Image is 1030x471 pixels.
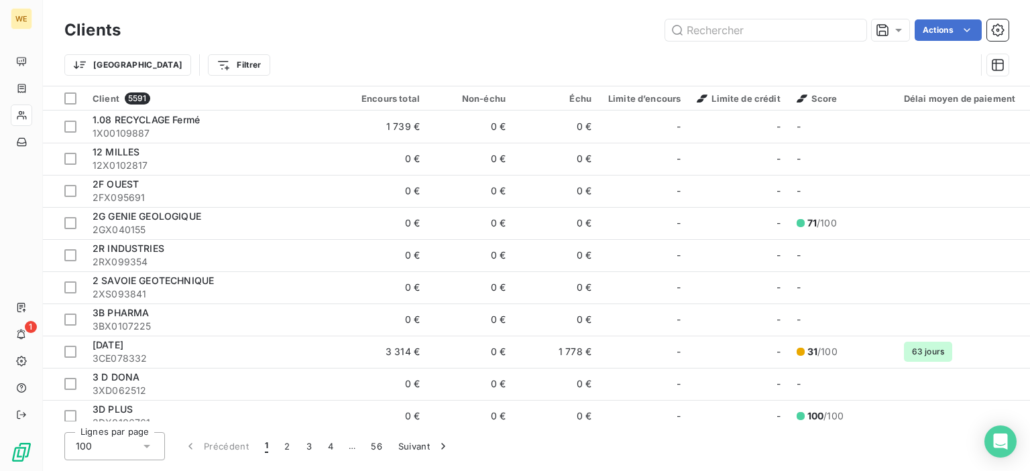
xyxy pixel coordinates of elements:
td: 0 € [342,143,428,175]
td: 0 € [342,239,428,271]
span: 2R INDUSTRIES [93,243,164,254]
button: 3 [298,432,320,460]
span: 2RX099354 [93,255,334,269]
span: 31 [807,346,817,357]
span: 3DX0106761 [93,416,334,429]
span: - [797,121,801,132]
span: 1 [265,440,268,453]
button: Actions [915,19,982,41]
span: - [797,185,801,196]
span: /100 [807,345,838,358]
td: 0 € [428,368,514,400]
span: [DATE] [93,339,123,350]
span: - [777,152,781,165]
span: - [677,216,681,230]
span: 12 MILLES [93,146,139,157]
td: 0 € [342,207,428,239]
span: 2F OUEST [93,178,139,190]
button: Filtrer [208,54,270,76]
button: 56 [363,432,390,460]
span: 3CE078332 [93,352,334,365]
span: 2XS093841 [93,287,334,301]
span: 1 [25,321,37,333]
td: 0 € [514,175,599,207]
td: 0 € [514,271,599,304]
span: 100 [807,410,823,421]
td: 0 € [428,239,514,271]
span: 63 jours [904,342,952,362]
span: 3BX0107225 [93,320,334,333]
td: 0 € [428,400,514,432]
button: 2 [276,432,298,460]
td: 3 314 € [342,336,428,368]
button: [GEOGRAPHIC_DATA] [64,54,191,76]
img: Logo LeanPay [11,442,32,463]
span: - [797,249,801,261]
td: 1 778 € [514,336,599,368]
td: 0 € [428,111,514,143]
td: 0 € [514,207,599,239]
td: 0 € [514,239,599,271]
td: 0 € [428,271,514,304]
div: WE [11,8,32,29]
span: - [797,281,801,293]
td: 0 € [514,304,599,336]
h3: Clients [64,18,121,42]
td: 0 € [342,175,428,207]
span: - [677,377,681,391]
span: - [677,409,681,423]
td: 0 € [428,336,514,368]
span: - [677,152,681,165]
td: 0 € [428,304,514,336]
span: 3XD062512 [93,384,334,397]
span: - [677,249,681,262]
span: 2GX040155 [93,223,334,237]
span: 3D PLUS [93,403,133,415]
input: Rechercher [665,19,866,41]
span: 3B PHARMA [93,307,149,318]
td: 0 € [514,400,599,432]
td: 0 € [428,175,514,207]
span: - [777,313,781,326]
span: - [677,184,681,198]
button: 4 [320,432,341,460]
button: Précédent [176,432,257,460]
span: - [777,345,781,358]
span: - [777,409,781,423]
span: - [777,216,781,230]
span: - [677,345,681,358]
span: - [777,184,781,198]
span: - [777,377,781,391]
td: 1 739 € [342,111,428,143]
span: 100 [76,440,92,453]
td: 0 € [342,304,428,336]
div: Échu [522,93,591,104]
span: Score [797,93,838,104]
button: 1 [257,432,276,460]
span: 12X0102817 [93,159,334,172]
span: Limite de crédit [697,93,780,104]
td: 0 € [514,368,599,400]
span: /100 [807,409,844,423]
span: 2G GENIE GEOLOGIQUE [93,210,201,222]
span: Client [93,93,119,104]
span: - [677,120,681,133]
div: Limite d’encours [608,93,681,104]
span: - [797,314,801,325]
td: 0 € [514,143,599,175]
span: 2 SAVOIE GEOTECHNIQUE [93,275,214,286]
span: - [777,249,781,262]
td: 0 € [428,207,514,239]
button: Suivant [390,432,458,460]
span: - [797,153,801,164]
td: 0 € [428,143,514,175]
span: - [777,120,781,133]
span: /100 [807,216,837,230]
span: 2FX095691 [93,191,334,204]
td: 0 € [342,400,428,432]
span: 5591 [125,92,150,105]
span: - [797,378,801,389]
div: Encours total [350,93,420,104]
span: 3 D DONA [93,371,139,383]
td: 0 € [342,368,428,400]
